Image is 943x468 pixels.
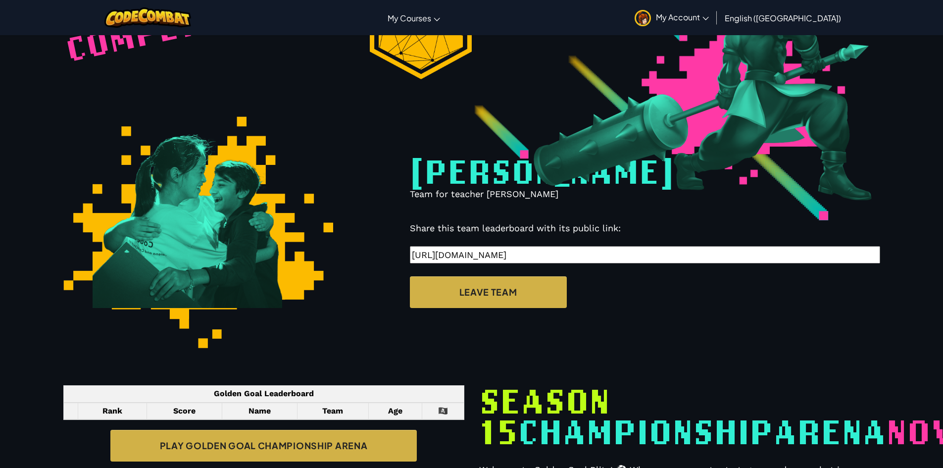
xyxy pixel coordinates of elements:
[63,116,333,348] img: student_hugging.png
[297,403,368,420] th: Team
[214,389,262,398] span: Golden Goal
[222,403,297,420] th: Name
[368,403,422,420] th: Age
[656,12,709,22] span: My Account
[104,7,191,28] img: CodeCombat logo
[479,378,610,454] span: Season 15
[635,10,651,26] img: avatar
[110,430,417,462] a: Play Golden Goal Championship Arena
[264,389,314,398] span: Leaderboard
[720,4,846,31] a: English ([GEOGRAPHIC_DATA])
[410,221,880,235] p: Share this team leaderboard with its public link:
[383,4,445,31] a: My Courses
[518,409,773,454] span: Championship
[388,13,431,23] span: My Courses
[147,403,222,420] th: Score
[725,13,841,23] span: English ([GEOGRAPHIC_DATA])
[630,2,714,33] a: My Account
[422,403,464,420] th: 🏴‍☠️
[78,403,147,420] th: Rank
[410,276,567,308] a: Leave Team
[773,409,886,454] span: Arena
